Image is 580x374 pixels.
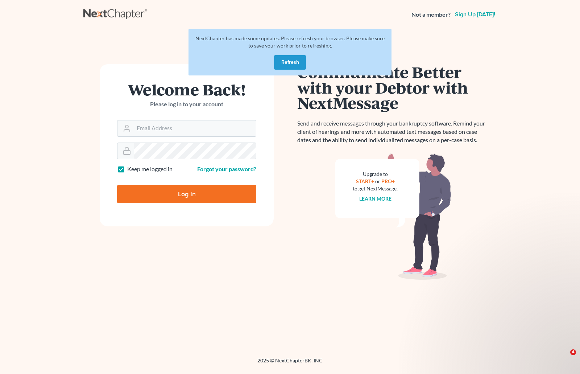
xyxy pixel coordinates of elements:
span: 4 [570,349,576,355]
div: 2025 © NextChapterBK, INC [83,357,497,370]
input: Email Address [134,120,256,136]
button: Refresh [274,55,306,70]
iframe: Intercom live chat [555,349,573,367]
div: Upgrade to [353,170,398,178]
a: Sign up [DATE]! [453,12,497,17]
a: PRO+ [381,178,395,184]
a: START+ [356,178,374,184]
p: Please log in to your account [117,100,256,108]
label: Keep me logged in [127,165,173,173]
h1: Communicate Better with your Debtor with NextMessage [297,64,489,111]
p: Send and receive messages through your bankruptcy software. Remind your client of hearings and mo... [297,119,489,144]
input: Log In [117,185,256,203]
img: nextmessage_bg-59042aed3d76b12b5cd301f8e5b87938c9018125f34e5fa2b7a6b67550977c72.svg [335,153,451,280]
a: Forgot your password? [197,165,256,172]
span: or [375,178,380,184]
a: Learn more [359,196,391,202]
strong: Not a member? [411,11,451,19]
div: to get NextMessage. [353,185,398,192]
span: NextChapter has made some updates. Please refresh your browser. Please make sure to save your wor... [195,35,385,49]
h1: Welcome Back! [117,82,256,97]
